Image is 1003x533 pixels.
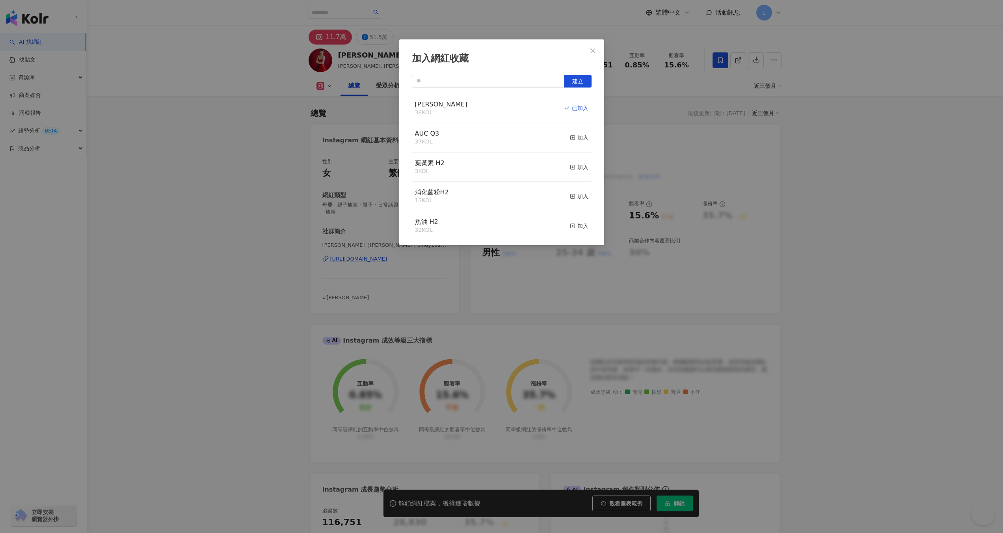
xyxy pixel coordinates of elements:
button: 加入 [570,218,588,234]
a: 消化菌粉H2 [415,189,449,196]
button: 加入 [570,129,588,146]
div: 已加入 [564,104,588,112]
a: 魚油 H2 [415,219,438,225]
span: 魚油 H2 [415,218,438,225]
a: [PERSON_NAME] [415,101,467,108]
div: 37 KOL [415,138,439,146]
button: 加入 [570,159,588,175]
div: 38 KOL [415,109,467,117]
div: 加入 [570,163,588,171]
button: 加入 [570,188,588,205]
span: 消化菌粉H2 [415,188,449,196]
span: [PERSON_NAME] [415,101,467,108]
button: Close [585,43,601,59]
div: 32 KOL [415,226,438,234]
span: 葉黃素 H2 [415,159,445,167]
div: 加入網紅收藏 [412,52,592,65]
div: 加入 [570,133,588,142]
div: 3 KOL [415,168,445,175]
a: 葉黃素 H2 [415,160,445,166]
span: 建立 [572,78,583,84]
span: close [590,48,596,54]
div: 13 KOL [415,197,449,205]
div: 加入 [570,192,588,201]
a: AUC Q3 [415,130,439,137]
button: 建立 [564,75,592,88]
div: 加入 [570,222,588,230]
button: 已加入 [564,100,588,117]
